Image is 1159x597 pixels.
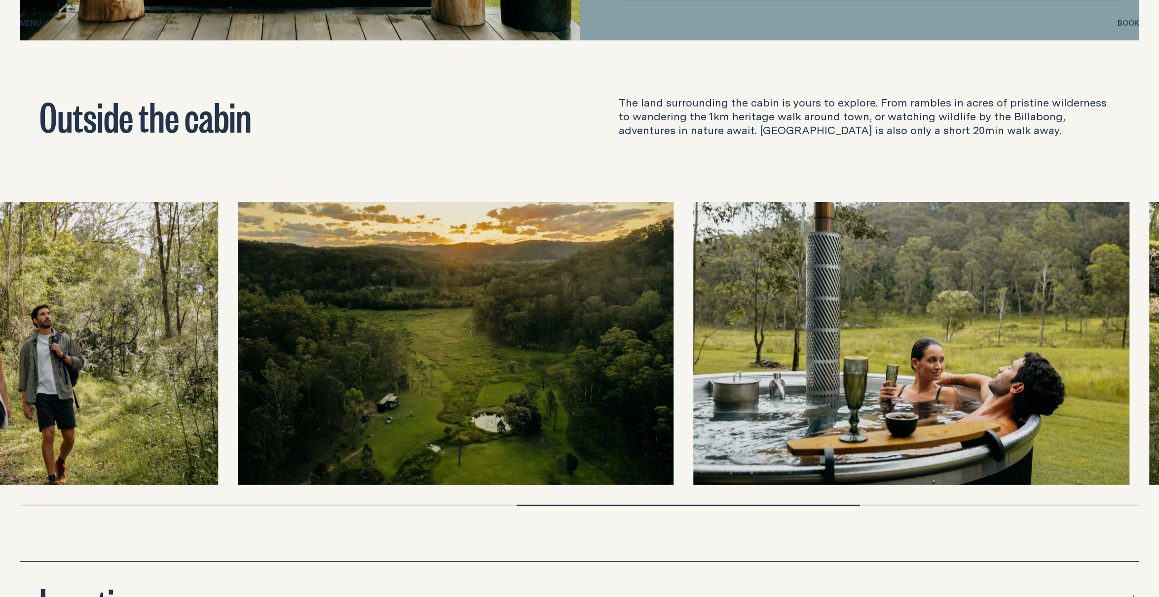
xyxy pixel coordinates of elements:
button: show booking tray [1118,18,1139,30]
span: Book [1118,19,1139,27]
button: show menu [20,18,41,30]
span: Menu [20,19,41,27]
h2: Outside the cabin [39,96,540,135]
p: The land surrounding the cabin is yours to explore. From rambles in acres of pristine wilderness ... [619,96,1120,137]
